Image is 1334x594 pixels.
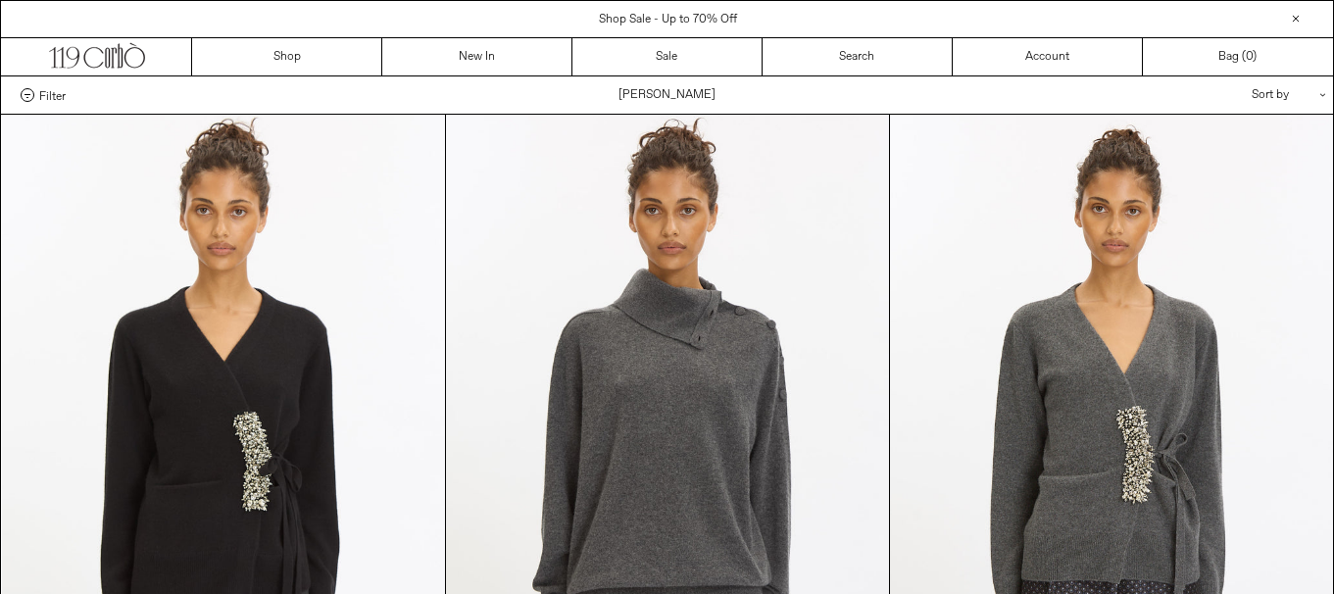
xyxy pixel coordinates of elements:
span: Filter [39,88,66,102]
span: 0 [1246,49,1253,65]
div: Sort by [1137,76,1313,114]
a: Shop Sale - Up to 70% Off [599,12,737,27]
span: ) [1246,48,1257,66]
a: New In [382,38,572,75]
a: Account [953,38,1143,75]
a: Bag () [1143,38,1333,75]
a: Shop [192,38,382,75]
a: Search [763,38,953,75]
a: Sale [572,38,763,75]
